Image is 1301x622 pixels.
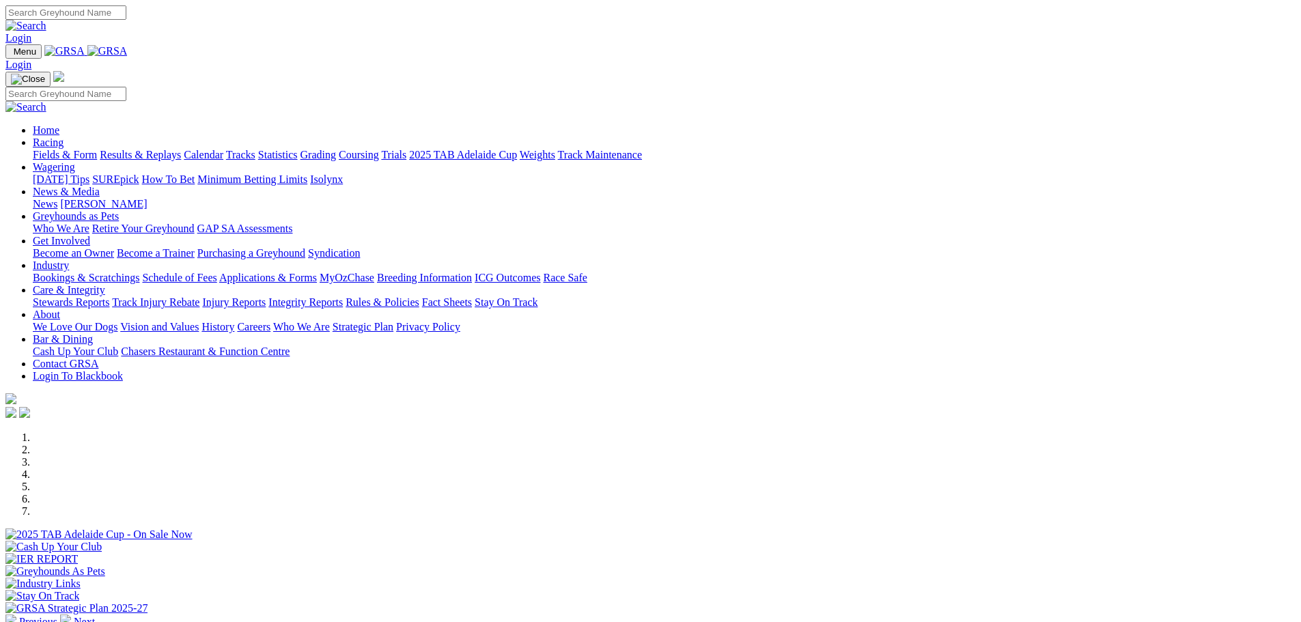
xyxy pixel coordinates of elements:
button: Toggle navigation [5,44,42,59]
a: Privacy Policy [396,321,460,333]
div: About [33,321,1296,333]
div: Bar & Dining [33,345,1296,358]
a: [PERSON_NAME] [60,198,147,210]
a: GAP SA Assessments [197,223,293,234]
a: Statistics [258,149,298,160]
div: Wagering [33,173,1296,186]
a: Care & Integrity [33,284,105,296]
a: Bookings & Scratchings [33,272,139,283]
a: Who We Are [33,223,89,234]
a: Trials [381,149,406,160]
img: GRSA Strategic Plan 2025-27 [5,602,148,614]
a: Who We Are [273,321,330,333]
a: Home [33,124,59,136]
a: Rules & Policies [346,296,419,308]
a: Track Injury Rebate [112,296,199,308]
a: Stay On Track [475,296,537,308]
a: Race Safe [543,272,587,283]
a: Become an Owner [33,247,114,259]
a: Chasers Restaurant & Function Centre [121,345,290,357]
img: Cash Up Your Club [5,541,102,553]
input: Search [5,5,126,20]
div: Get Involved [33,247,1296,259]
a: Get Involved [33,235,90,246]
img: Stay On Track [5,590,79,602]
a: Calendar [184,149,223,160]
a: Vision and Values [120,321,199,333]
a: News [33,198,57,210]
a: Grading [300,149,336,160]
a: 2025 TAB Adelaide Cup [409,149,517,160]
a: Wagering [33,161,75,173]
a: MyOzChase [320,272,374,283]
a: Syndication [308,247,360,259]
a: We Love Our Dogs [33,321,117,333]
input: Search [5,87,126,101]
a: Login [5,59,31,70]
a: Fields & Form [33,149,97,160]
a: Coursing [339,149,379,160]
a: History [201,321,234,333]
div: Greyhounds as Pets [33,223,1296,235]
a: Track Maintenance [558,149,642,160]
img: Industry Links [5,578,81,590]
a: Careers [237,321,270,333]
a: Contact GRSA [33,358,98,369]
a: Cash Up Your Club [33,345,118,357]
a: Retire Your Greyhound [92,223,195,234]
a: Minimum Betting Limits [197,173,307,185]
a: Login To Blackbook [33,370,123,382]
a: Results & Replays [100,149,181,160]
a: Stewards Reports [33,296,109,308]
div: Industry [33,272,1296,284]
a: Weights [520,149,555,160]
img: IER REPORT [5,553,78,565]
img: GRSA [87,45,128,57]
a: Tracks [226,149,255,160]
span: Menu [14,46,36,57]
a: ICG Outcomes [475,272,540,283]
div: News & Media [33,198,1296,210]
a: Injury Reports [202,296,266,308]
a: Bar & Dining [33,333,93,345]
a: Breeding Information [377,272,472,283]
button: Toggle navigation [5,72,51,87]
img: GRSA [44,45,85,57]
a: Schedule of Fees [142,272,216,283]
a: Strategic Plan [333,321,393,333]
a: [DATE] Tips [33,173,89,185]
a: Fact Sheets [422,296,472,308]
a: Become a Trainer [117,247,195,259]
a: Integrity Reports [268,296,343,308]
img: Close [11,74,45,85]
a: Applications & Forms [219,272,317,283]
img: facebook.svg [5,407,16,418]
a: News & Media [33,186,100,197]
a: Industry [33,259,69,271]
img: Search [5,20,46,32]
img: logo-grsa-white.png [5,393,16,404]
div: Racing [33,149,1296,161]
img: twitter.svg [19,407,30,418]
img: Greyhounds As Pets [5,565,105,578]
a: Isolynx [310,173,343,185]
a: Racing [33,137,64,148]
a: SUREpick [92,173,139,185]
a: Login [5,32,31,44]
a: About [33,309,60,320]
img: 2025 TAB Adelaide Cup - On Sale Now [5,528,193,541]
img: logo-grsa-white.png [53,71,64,82]
a: How To Bet [142,173,195,185]
div: Care & Integrity [33,296,1296,309]
a: Greyhounds as Pets [33,210,119,222]
img: Search [5,101,46,113]
a: Purchasing a Greyhound [197,247,305,259]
